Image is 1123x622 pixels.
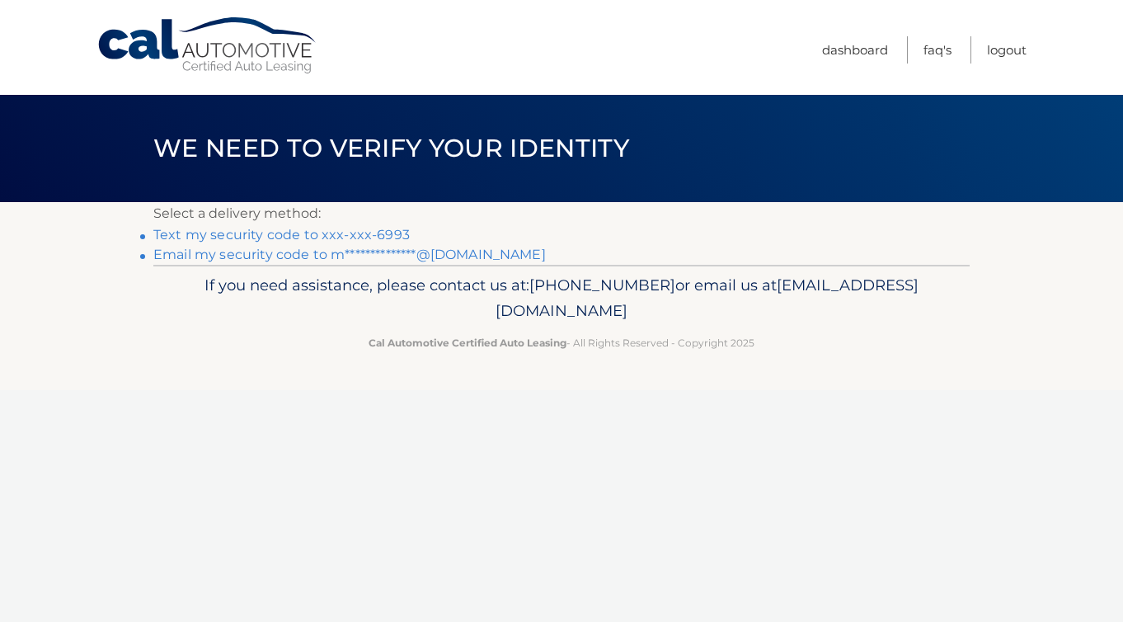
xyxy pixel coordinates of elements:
p: Select a delivery method: [153,202,970,225]
a: FAQ's [923,36,951,64]
p: If you need assistance, please contact us at: or email us at [164,272,959,325]
strong: Cal Automotive Certified Auto Leasing [369,337,566,349]
a: Dashboard [822,36,888,64]
a: Logout [987,36,1027,64]
p: - All Rights Reserved - Copyright 2025 [164,334,959,351]
a: Text my security code to xxx-xxx-6993 [153,227,410,243]
span: [PHONE_NUMBER] [529,276,675,295]
a: Cal Automotive [96,16,319,75]
span: We need to verify your identity [153,133,629,163]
